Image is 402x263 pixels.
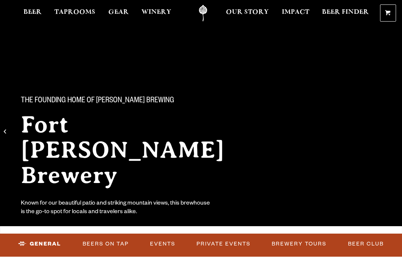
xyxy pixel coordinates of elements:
[221,5,274,22] a: Our Story
[226,9,269,15] span: Our Story
[189,5,217,22] a: Odell Home
[21,112,253,188] h2: Fort [PERSON_NAME] Brewery
[23,9,42,15] span: Beer
[147,235,178,253] a: Events
[50,5,100,22] a: Taprooms
[21,200,211,217] div: Known for our beautiful patio and striking mountain views, this brewhouse is the go-to spot for l...
[317,5,374,22] a: Beer Finder
[194,235,253,253] a: Private Events
[345,235,387,253] a: Beer Club
[141,9,171,15] span: Winery
[21,96,174,106] span: The Founding Home of [PERSON_NAME] Brewing
[103,5,134,22] a: Gear
[54,9,95,15] span: Taprooms
[282,9,309,15] span: Impact
[137,5,176,22] a: Winery
[15,235,64,253] a: General
[108,9,129,15] span: Gear
[269,235,329,253] a: Brewery Tours
[277,5,314,22] a: Impact
[322,9,369,15] span: Beer Finder
[19,5,47,22] a: Beer
[80,235,132,253] a: Beers on Tap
